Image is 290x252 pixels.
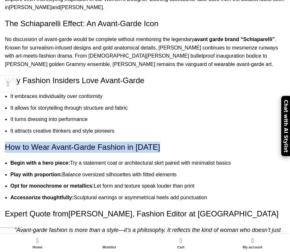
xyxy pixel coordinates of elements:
[10,193,285,202] li: Sculptural earrings or asymmetrical heels add punctuation
[180,236,185,241] span: 0
[9,5,52,10] a: [PERSON_NAME]
[73,236,145,250] a: Wishlist
[10,170,285,179] li: Balance oversized silhouettes with fitted elements
[10,182,285,190] li: Let form and texture speak louder than print
[220,245,285,249] span: My account
[10,115,285,124] li: It turns dressing into performance
[10,160,70,166] strong: Begin with a hero piece:
[194,37,275,42] strong: avant garde brand “Schiaparelli”
[10,104,285,112] li: It allows for storytelling through structure and fabric
[68,209,132,218] a: [PERSON_NAME]
[10,195,74,200] strong: Accessorize thoughtfully:
[10,127,285,135] li: It attracts creative thinkers and style pioneers
[145,236,217,250] a: 0 Cart
[15,227,281,242] em: “Avant-garde fashion is more than a style—it’s a philosophy. It reflects the kind of woman who do...
[217,236,288,250] a: My account
[5,18,285,29] h2: The Schiaparelli Effect: An Avant-Garde Icon
[73,236,145,250] div: My wishlist
[5,35,285,68] p: No discussion of avant-garde would be complete without mentioning the legendary . Known for surre...
[148,245,214,249] span: Cart
[5,245,70,249] span: Home
[60,5,103,10] a: [PERSON_NAME]
[10,172,62,177] strong: Play with proportion:
[5,208,285,219] h2: Expert Quote from , Fashion Editor at [GEOGRAPHIC_DATA]
[10,92,285,101] li: It embraces individuality over conformity
[10,159,285,167] li: Try a statement coat or architectural skirt paired with minimalist basics
[10,183,94,189] strong: Opt for monochrome or metallics:
[2,236,73,250] a: Home
[5,142,285,153] h2: How to Wear Avant-Garde Fashion in [DATE]
[5,75,285,86] h2: Why Fashion Insiders Love Avant-Garde
[76,245,142,249] span: Wishlist
[145,236,217,250] div: My cart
